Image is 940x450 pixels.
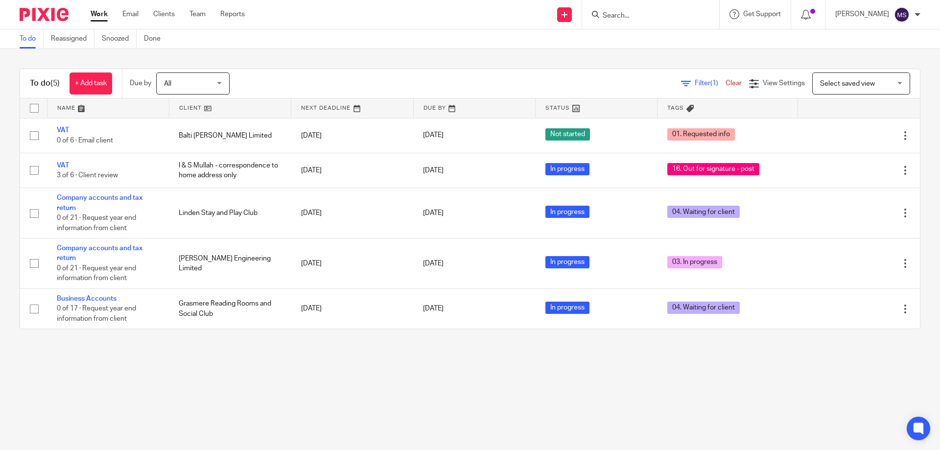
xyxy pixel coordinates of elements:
a: Business Accounts [57,295,117,302]
span: 0 of 17 · Request year end information from client [57,305,136,322]
span: In progress [545,256,589,268]
span: [DATE] [423,132,444,139]
span: Select saved view [820,80,875,87]
img: svg%3E [894,7,910,23]
span: 04. Waiting for client [667,206,740,218]
a: VAT [57,127,69,134]
p: Due by [130,78,151,88]
span: [DATE] [423,210,444,216]
a: VAT [57,162,69,169]
span: 16. Out for signature - post [667,163,759,175]
td: [DATE] [291,238,413,289]
a: Work [91,9,108,19]
img: Pixie [20,8,69,21]
span: [DATE] [423,306,444,312]
span: In progress [545,302,589,314]
span: Get Support [743,11,781,18]
h1: To do [30,78,60,89]
td: Balti [PERSON_NAME] Limited [169,118,291,153]
td: I & S Mullah - correspondence to home address only [169,153,291,188]
input: Search [602,12,690,21]
td: Linden Stay and Play Club [169,188,291,238]
span: (1) [710,80,718,87]
td: [PERSON_NAME] Engineering Limited [169,238,291,289]
span: 03. In progress [667,256,722,268]
td: [DATE] [291,188,413,238]
span: Tags [667,105,684,111]
a: Done [144,29,168,48]
a: Company accounts and tax return [57,245,142,261]
span: [DATE] [423,260,444,267]
span: 0 of 6 · Email client [57,137,113,144]
a: Reports [220,9,245,19]
a: Snoozed [102,29,137,48]
td: Grasmere Reading Rooms and Social Club [169,288,291,329]
span: 0 of 21 · Request year end information from client [57,214,136,232]
a: Team [189,9,206,19]
span: 3 of 6 · Client review [57,172,118,179]
span: Filter [695,80,726,87]
span: 01. Requested info [667,128,735,141]
span: All [164,80,171,87]
span: 0 of 21 · Request year end information from client [57,265,136,282]
span: In progress [545,163,589,175]
a: To do [20,29,44,48]
span: In progress [545,206,589,218]
a: Clients [153,9,175,19]
td: [DATE] [291,288,413,329]
a: Company accounts and tax return [57,194,142,211]
span: [DATE] [423,167,444,174]
p: [PERSON_NAME] [835,9,889,19]
span: 04. Waiting for client [667,302,740,314]
span: View Settings [763,80,805,87]
td: [DATE] [291,118,413,153]
a: Email [122,9,139,19]
span: Not started [545,128,590,141]
a: Clear [726,80,742,87]
span: (5) [50,79,60,87]
a: + Add task [70,72,112,95]
a: Reassigned [51,29,94,48]
td: [DATE] [291,153,413,188]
